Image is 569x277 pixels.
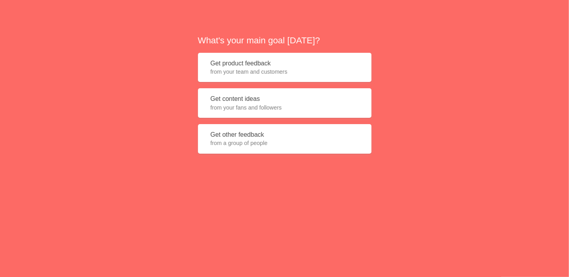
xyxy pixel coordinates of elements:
[198,53,371,82] button: Get product feedbackfrom your team and customers
[198,34,371,46] h2: What's your main goal [DATE]?
[211,68,359,76] span: from your team and customers
[198,124,371,154] button: Get other feedbackfrom a group of people
[211,139,359,147] span: from a group of people
[211,104,359,112] span: from your fans and followers
[198,88,371,118] button: Get content ideasfrom your fans and followers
